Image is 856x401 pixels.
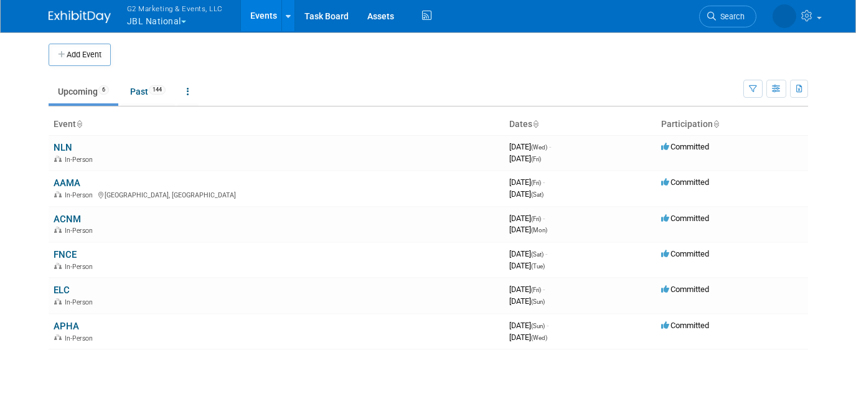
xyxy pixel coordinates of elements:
[531,334,547,341] span: (Wed)
[531,191,543,198] span: (Sat)
[509,296,545,306] span: [DATE]
[532,119,539,129] a: Sort by Start Date
[661,285,709,294] span: Committed
[531,263,545,270] span: (Tue)
[54,321,79,332] a: APHA
[531,227,547,234] span: (Mon)
[716,12,745,21] span: Search
[713,119,719,129] a: Sort by Participation Type
[54,227,62,233] img: In-Person Event
[49,114,504,135] th: Event
[65,334,96,342] span: In-Person
[54,191,62,197] img: In-Person Event
[543,285,545,294] span: -
[661,142,709,151] span: Committed
[531,251,543,258] span: (Sat)
[65,298,96,306] span: In-Person
[661,214,709,223] span: Committed
[509,333,547,342] span: [DATE]
[54,285,70,296] a: ELC
[54,177,80,189] a: AAMA
[656,114,808,135] th: Participation
[509,154,541,163] span: [DATE]
[545,249,547,258] span: -
[509,142,551,151] span: [DATE]
[98,85,109,95] span: 6
[543,177,545,187] span: -
[531,215,541,222] span: (Fri)
[661,321,709,330] span: Committed
[509,177,545,187] span: [DATE]
[149,85,166,95] span: 144
[65,263,96,271] span: In-Person
[509,285,545,294] span: [DATE]
[531,323,545,329] span: (Sun)
[54,334,62,341] img: In-Person Event
[509,321,548,330] span: [DATE]
[531,286,541,293] span: (Fri)
[49,11,111,23] img: ExhibitDay
[54,249,77,260] a: FNCE
[509,249,547,258] span: [DATE]
[531,156,541,163] span: (Fri)
[49,44,111,66] button: Add Event
[547,321,548,330] span: -
[509,261,545,270] span: [DATE]
[543,214,545,223] span: -
[76,119,82,129] a: Sort by Event Name
[54,263,62,269] img: In-Person Event
[65,156,96,164] span: In-Person
[65,227,96,235] span: In-Person
[531,298,545,305] span: (Sun)
[127,2,223,15] span: G2 Marketing & Events, LLC
[509,214,545,223] span: [DATE]
[531,179,541,186] span: (Fri)
[509,189,543,199] span: [DATE]
[509,225,547,234] span: [DATE]
[504,114,656,135] th: Dates
[54,298,62,304] img: In-Person Event
[531,144,547,151] span: (Wed)
[54,214,81,225] a: ACNM
[49,80,118,103] a: Upcoming6
[699,6,756,27] a: Search
[54,142,72,153] a: NLN
[65,191,96,199] span: In-Person
[661,249,709,258] span: Committed
[549,142,551,151] span: -
[54,189,499,199] div: [GEOGRAPHIC_DATA], [GEOGRAPHIC_DATA]
[773,4,796,28] img: Laine Butler
[661,177,709,187] span: Committed
[121,80,175,103] a: Past144
[54,156,62,162] img: In-Person Event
